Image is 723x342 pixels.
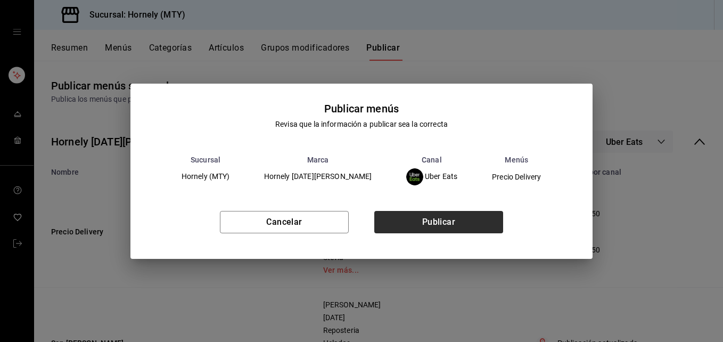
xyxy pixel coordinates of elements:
td: Hornely [DATE][PERSON_NAME] [247,164,389,190]
td: Hornely (MTY) [165,164,247,190]
span: Precio Delivery [492,173,541,181]
div: Uber Eats [406,168,458,185]
th: Sucursal [165,156,247,164]
th: Menús [474,156,558,164]
th: Marca [247,156,389,164]
div: Revisa que la información a publicar sea la correcta [275,119,448,130]
button: Cancelar [220,211,349,233]
button: Publicar [374,211,503,233]
th: Canal [389,156,475,164]
div: Publicar menús [324,101,399,117]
